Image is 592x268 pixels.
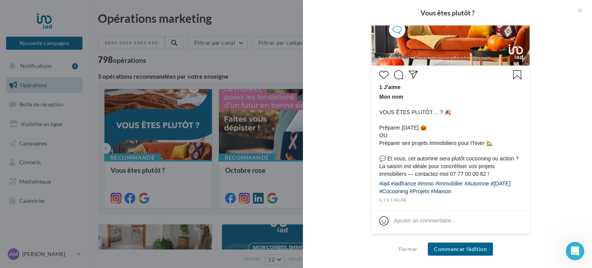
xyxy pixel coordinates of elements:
span: Mon nom [379,94,403,100]
button: Commencer l'édition [428,243,493,256]
svg: Emoji [379,216,388,226]
svg: J’aime [379,70,388,79]
div: La prévisualisation est non-contractuelle [371,234,530,244]
div: #iad #iadfrance #immo #immobilier #Automne #[DATE] #Cocooning #Projets #Maison [379,180,522,197]
div: Ajouter un commentaire... [394,217,456,224]
div: il y a 1 heure [379,197,522,204]
svg: Enregistrer [513,70,522,79]
button: Fermer [396,244,420,254]
span: VOUS ÊTES PLUTÔT… ? 🍂 Préparer [DATE] 🎃 OU Préparer ses projets immobiliers pour l’hiver 🏡 💬 Et v... [379,93,522,178]
svg: Commenter [394,70,403,79]
div: Vous êtes plutôt ? [315,9,580,16]
svg: Partager la publication [409,70,418,79]
iframe: Intercom live chat [566,242,584,260]
div: 1 J’aime [379,83,522,93]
